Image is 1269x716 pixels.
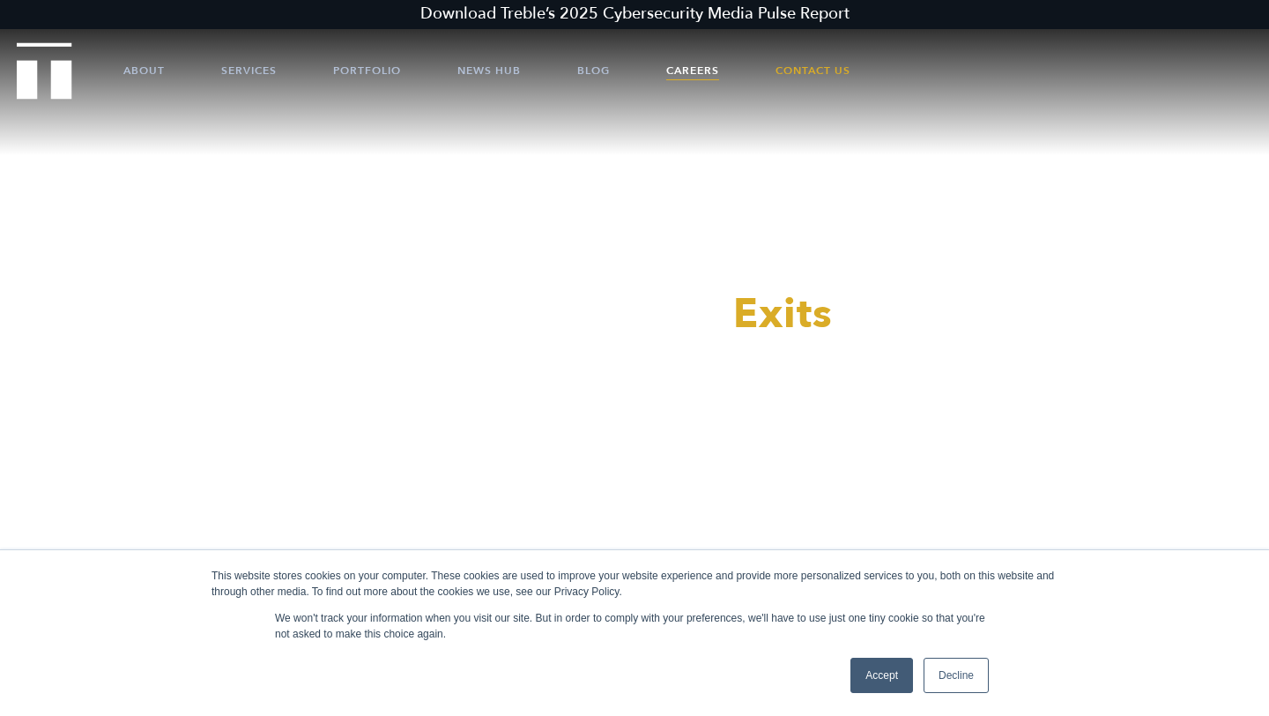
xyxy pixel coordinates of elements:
a: Accept [850,658,913,693]
img: Treble logo [17,42,72,99]
div: This website stores cookies on your computer. These cookies are used to improve your website expe... [211,568,1057,600]
a: Blog [577,44,610,97]
a: Careers [666,44,719,97]
p: We won't track your information when you visit our site. But in order to comply with your prefere... [275,610,994,642]
a: Services [221,44,277,97]
a: Portfolio [333,44,401,97]
a: About [123,44,165,97]
a: Contact Us [775,44,850,97]
span: Exits [733,287,833,342]
a: Decline [924,658,989,693]
a: News Hub [457,44,521,97]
